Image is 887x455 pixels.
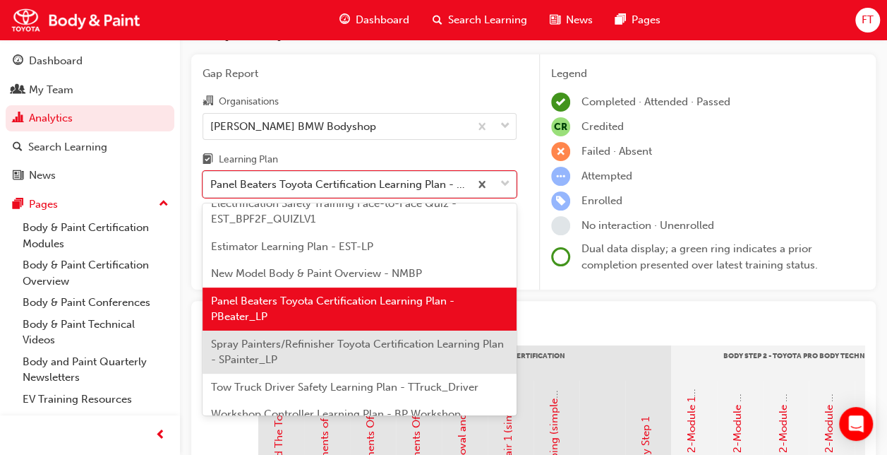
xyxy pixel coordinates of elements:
[17,217,174,254] a: Body & Paint Certification Modules
[551,191,570,211] span: learningRecordVerb_ENROLL-icon
[203,66,517,82] span: Gap Report
[6,48,174,74] a: Dashboard
[29,167,56,184] div: News
[581,95,730,108] span: Completed · Attended · Passed
[211,295,454,324] span: Panel Beaters Toyota Certification Learning Plan - PBeater_LP
[551,216,570,235] span: learningRecordVerb_NONE-icon
[565,12,592,28] span: News
[210,177,471,193] div: Panel Beaters Toyota Certification Learning Plan - PBeater_LP
[551,93,570,112] span: learningRecordVerb_COMPLETE-icon
[219,95,279,109] div: Organisations
[421,6,538,35] a: search-iconSearch Learning
[615,11,625,29] span: pages-icon
[211,408,461,437] span: Workshop Controller Learning Plan - BP Workshop Controller_LP
[839,407,873,441] div: Open Intercom Messenger
[551,66,864,82] div: Legend
[211,240,373,253] span: Estimator Learning Plan - EST-LP
[6,105,174,131] a: Analytics
[17,254,174,292] a: Body & Paint Certification Overview
[551,142,570,161] span: learningRecordVerb_FAIL-icon
[631,12,660,28] span: Pages
[13,170,23,182] span: news-icon
[551,117,570,136] span: null-icon
[219,153,278,167] div: Learning Plan
[13,55,23,68] span: guage-icon
[29,196,58,213] div: Pages
[581,145,652,158] span: Failed · Absent
[581,170,632,182] span: Attempted
[6,191,174,218] button: Pages
[6,77,174,103] a: My Team
[6,45,174,191] button: DashboardMy TeamAnalyticsSearch LearningNews
[17,314,174,351] a: Body & Paint Technical Videos
[28,139,107,155] div: Search Learning
[29,53,83,69] div: Dashboard
[17,292,174,314] a: Body & Paint Conferences
[17,351,174,389] a: Body and Paint Quarterly Newsletters
[203,154,213,167] span: learningplan-icon
[17,410,174,432] a: Electrification Technology
[159,195,169,213] span: up-icon
[339,11,350,29] span: guage-icon
[581,120,624,133] span: Credited
[581,242,818,271] span: Dual data display; a green ring indicates a prior completion presented over latest training status.
[328,6,421,35] a: guage-iconDashboard
[538,6,603,35] a: news-iconNews
[211,381,478,394] span: Tow Truck Driver Safety Learning Plan - TTruck_Driver
[500,117,510,136] span: down-icon
[13,84,23,97] span: people-icon
[211,267,422,280] span: New Model Body & Paint Overview - NMBP
[356,12,409,28] span: Dashboard
[500,175,510,194] span: down-icon
[17,389,174,410] a: EV Training Resources
[29,82,73,98] div: My Team
[13,141,23,154] span: search-icon
[13,112,23,125] span: chart-icon
[203,95,213,108] span: organisation-icon
[155,427,166,444] span: prev-icon
[581,219,714,232] span: No interaction · Unenrolled
[6,134,174,160] a: Search Learning
[210,118,376,134] div: [PERSON_NAME] BMW Bodyshop
[855,8,880,32] button: FT
[862,12,874,28] span: FT
[13,199,23,211] span: pages-icon
[549,11,560,29] span: news-icon
[551,167,570,186] span: learningRecordVerb_ATTEMPT-icon
[432,11,442,29] span: search-icon
[6,162,174,189] a: News
[7,4,145,36] img: Trak
[581,194,622,207] span: Enrolled
[603,6,671,35] a: pages-iconPages
[211,338,504,367] span: Spray Painters/Refinisher Toyota Certification Learning Plan - SPainter_LP
[447,12,526,28] span: Search Learning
